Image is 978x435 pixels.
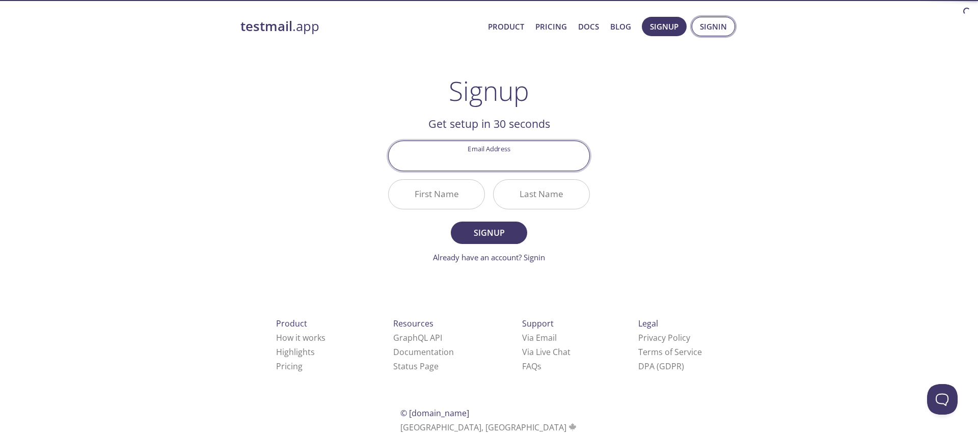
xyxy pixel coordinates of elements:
[578,20,599,33] a: Docs
[276,346,315,358] a: Highlights
[240,17,292,35] strong: testmail
[638,361,684,372] a: DPA (GDPR)
[393,346,454,358] a: Documentation
[642,17,687,36] button: Signup
[433,252,545,262] a: Already have an account? Signin
[462,226,516,240] span: Signup
[388,115,590,132] h2: Get setup in 30 seconds
[240,18,480,35] a: testmail.app
[449,75,529,106] h1: Signup
[537,361,541,372] span: s
[638,318,658,329] span: Legal
[393,361,439,372] a: Status Page
[276,318,307,329] span: Product
[393,318,433,329] span: Resources
[650,20,678,33] span: Signup
[610,20,631,33] a: Blog
[522,361,541,372] a: FAQ
[692,17,735,36] button: Signin
[638,346,702,358] a: Terms of Service
[276,361,303,372] a: Pricing
[488,20,524,33] a: Product
[927,384,958,415] iframe: Help Scout Beacon - Open
[393,332,442,343] a: GraphQL API
[276,332,325,343] a: How it works
[400,422,578,433] span: [GEOGRAPHIC_DATA], [GEOGRAPHIC_DATA]
[522,332,557,343] a: Via Email
[535,20,567,33] a: Pricing
[400,407,469,419] span: © [DOMAIN_NAME]
[451,222,527,244] button: Signup
[522,318,554,329] span: Support
[700,20,727,33] span: Signin
[638,332,690,343] a: Privacy Policy
[522,346,570,358] a: Via Live Chat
